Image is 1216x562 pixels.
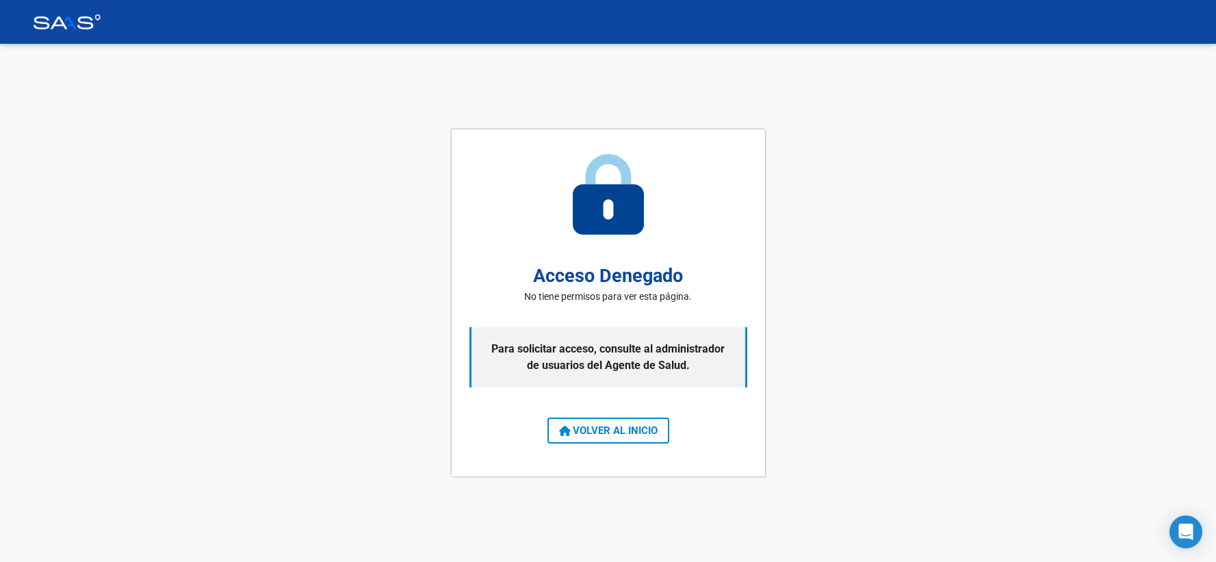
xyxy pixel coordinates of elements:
[524,290,692,304] p: No tiene permisos para ver esta página.
[573,154,644,235] img: access-denied
[33,14,101,29] img: Logo SAAS
[1169,515,1202,548] div: Open Intercom Messenger
[547,418,669,444] button: VOLVER AL INICIO
[559,424,658,437] span: VOLVER AL INICIO
[469,327,747,387] p: Para solicitar acceso, consulte al administrador de usuarios del Agente de Salud.
[533,262,683,290] h2: Acceso Denegado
